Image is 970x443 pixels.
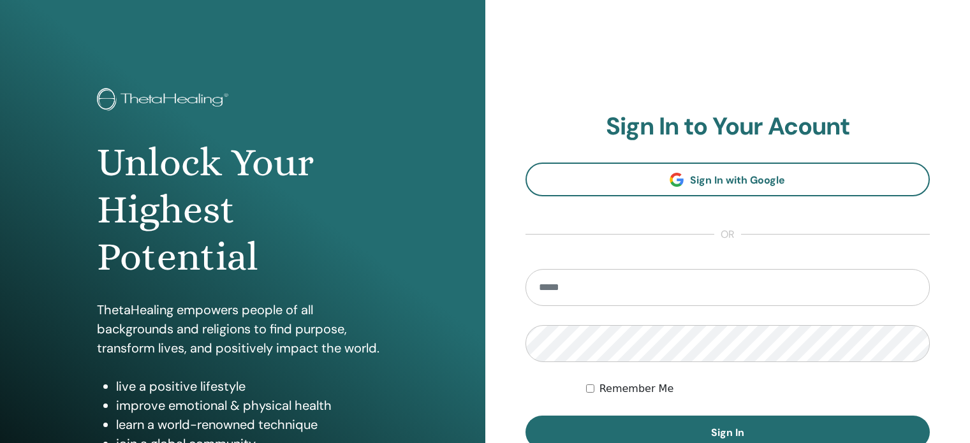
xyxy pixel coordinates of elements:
[116,377,388,396] li: live a positive lifestyle
[116,415,388,434] li: learn a world-renowned technique
[586,381,930,396] div: Keep me authenticated indefinitely or until I manually logout
[97,139,388,281] h1: Unlock Your Highest Potential
[525,112,930,142] h2: Sign In to Your Acount
[599,381,674,396] label: Remember Me
[525,163,930,196] a: Sign In with Google
[714,227,741,242] span: or
[97,300,388,358] p: ThetaHealing empowers people of all backgrounds and religions to find purpose, transform lives, a...
[711,426,744,439] span: Sign In
[690,173,785,187] span: Sign In with Google
[116,396,388,415] li: improve emotional & physical health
